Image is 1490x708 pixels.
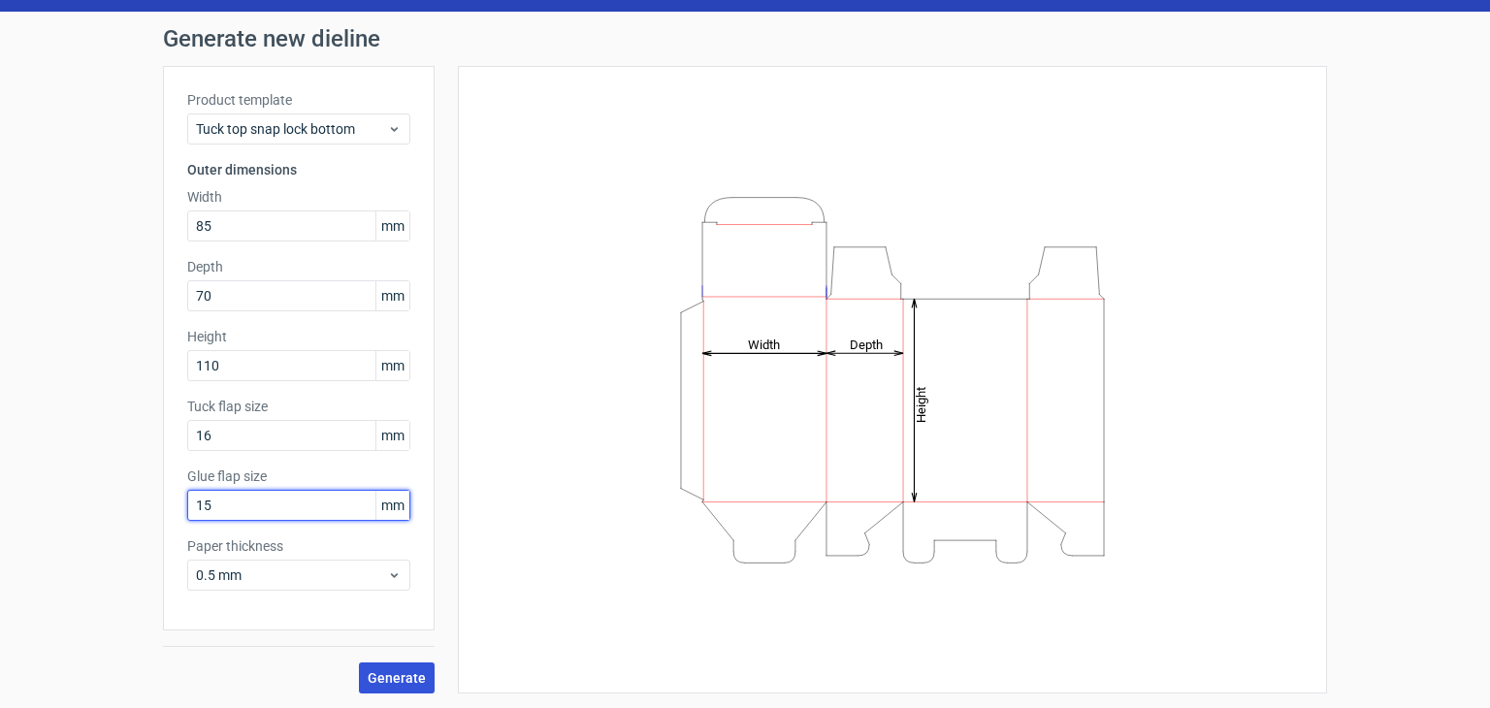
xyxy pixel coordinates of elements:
h1: Generate new dieline [163,27,1327,50]
h3: Outer dimensions [187,160,410,179]
tspan: Width [748,337,780,351]
span: Tuck top snap lock bottom [196,119,387,139]
label: Paper thickness [187,536,410,556]
label: Tuck flap size [187,397,410,416]
span: mm [375,491,409,520]
label: Glue flap size [187,467,410,486]
span: Generate [368,671,426,685]
span: mm [375,281,409,310]
tspan: Height [914,386,928,422]
label: Width [187,187,410,207]
label: Height [187,327,410,346]
tspan: Depth [850,337,883,351]
label: Depth [187,257,410,276]
span: mm [375,211,409,241]
span: mm [375,351,409,380]
label: Product template [187,90,410,110]
span: 0.5 mm [196,565,387,585]
button: Generate [359,662,435,693]
span: mm [375,421,409,450]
